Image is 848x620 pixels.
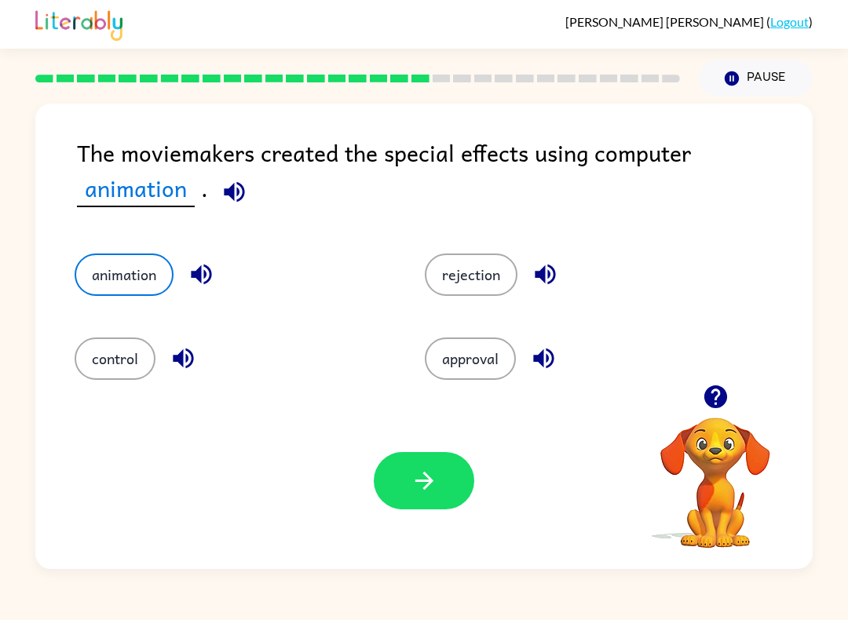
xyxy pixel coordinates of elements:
span: [PERSON_NAME] [PERSON_NAME] [565,14,766,29]
video: Your browser must support playing .mp4 files to use Literably. Please try using another browser. [637,393,794,550]
div: The moviemakers created the special effects using computer . [77,135,813,222]
button: control [75,337,155,380]
button: animation [75,253,174,296]
div: ( ) [565,14,813,29]
span: animation [77,170,195,207]
img: Literably [35,6,122,41]
a: Logout [770,14,809,29]
button: approval [425,337,516,380]
button: Pause [699,60,813,97]
button: rejection [425,253,517,296]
